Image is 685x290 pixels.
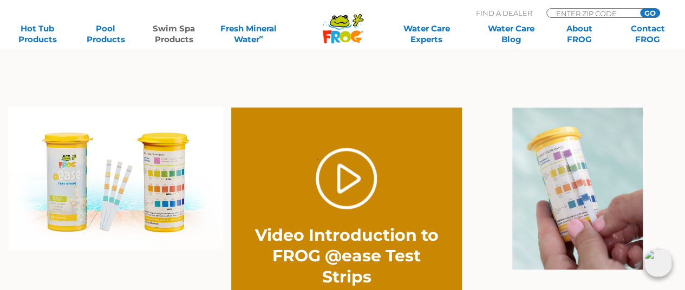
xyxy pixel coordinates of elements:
[254,225,439,287] h2: Video Introduction to FROG @ease Test Strips
[640,9,660,17] input: GO
[11,23,64,45] a: Hot TubProducts
[147,23,200,45] a: Swim SpaProducts
[8,107,223,250] img: FROG® @ease® Test Strips — Front & Back Packaging with Strips Displayed
[259,33,264,41] sup: ∞
[485,23,538,45] a: Water CareBlog
[216,23,282,45] a: Fresh MineralWater∞
[512,107,643,269] img: FROG® @ease® Test Strips — Easy Water Testing for Hot Tubs & Swim Spas
[621,23,674,45] a: ContactFROG
[316,148,377,209] a: Play Video
[383,23,469,45] a: Water CareExperts
[553,23,606,45] a: AboutFROG
[644,249,672,277] img: openIcon
[79,23,132,45] a: PoolProducts
[555,9,628,18] input: Zip Code Form
[476,8,532,18] p: Find A Dealer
